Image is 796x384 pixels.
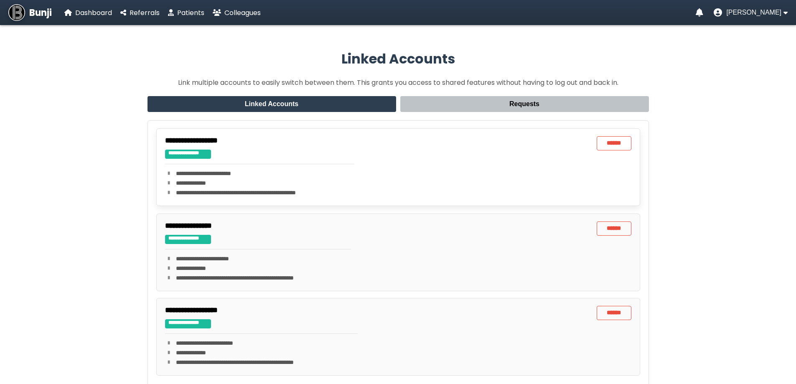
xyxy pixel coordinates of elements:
[177,8,204,18] span: Patients
[726,9,781,16] span: [PERSON_NAME]
[148,96,396,112] button: Linked Accounts
[168,8,204,18] a: Patients
[130,8,160,18] span: Referrals
[120,8,160,18] a: Referrals
[696,8,703,17] a: Notifications
[400,96,649,112] button: Requests
[29,6,52,20] span: Bunji
[8,4,25,21] img: Bunji Dental Referral Management
[75,8,112,18] span: Dashboard
[148,77,649,88] p: Link multiple accounts to easily switch between them. This grants you access to shared features w...
[224,8,261,18] span: Colleagues
[64,8,112,18] a: Dashboard
[213,8,261,18] a: Colleagues
[148,49,649,69] h2: Linked Accounts
[8,4,52,21] a: Bunji
[714,8,788,17] button: User menu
